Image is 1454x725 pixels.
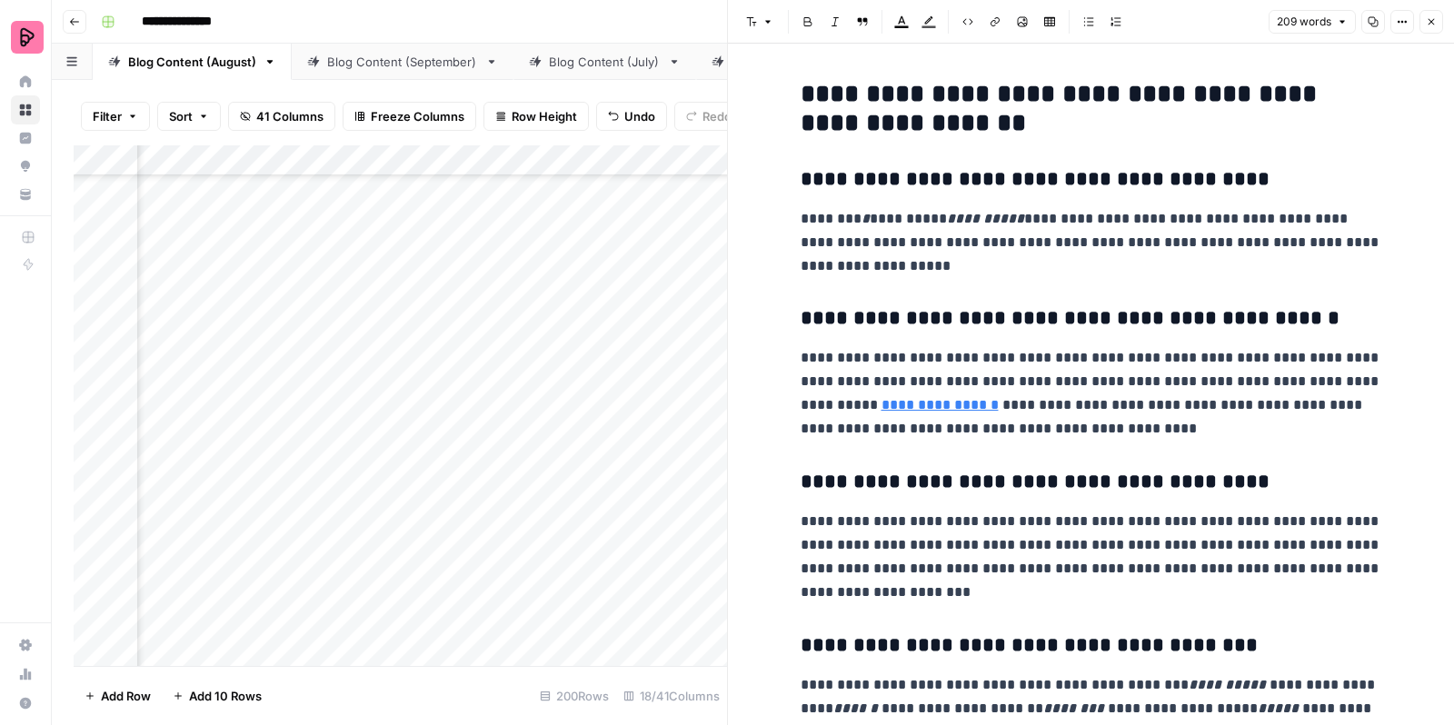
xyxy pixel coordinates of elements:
span: Row Height [512,107,577,125]
span: Filter [93,107,122,125]
button: 41 Columns [228,102,335,131]
img: Preply Logo [11,21,44,54]
button: Redo [674,102,743,131]
a: Opportunities [11,152,40,181]
div: Blog Content (July) [549,53,661,71]
span: Freeze Columns [371,107,464,125]
button: Sort [157,102,221,131]
button: Workspace: Preply [11,15,40,60]
span: Add Row [101,687,151,705]
a: Your Data [11,180,40,209]
span: Redo [702,107,732,125]
a: Blog Content (April) [696,44,880,80]
button: Undo [596,102,667,131]
a: Home [11,67,40,96]
span: 41 Columns [256,107,324,125]
a: Blog Content (September) [292,44,513,80]
button: Row Height [483,102,589,131]
a: Browse [11,95,40,124]
button: Add 10 Rows [162,681,273,710]
a: Insights [11,124,40,153]
span: Add 10 Rows [189,687,262,705]
a: Usage [11,660,40,689]
button: Help + Support [11,689,40,718]
div: 200 Rows [533,681,616,710]
div: Blog Content (August) [128,53,256,71]
button: Freeze Columns [343,102,476,131]
a: Blog Content (August) [93,44,292,80]
span: Undo [624,107,655,125]
span: Sort [169,107,193,125]
a: Blog Content (July) [513,44,696,80]
button: Add Row [74,681,162,710]
a: Settings [11,631,40,660]
div: 18/41 Columns [616,681,727,710]
button: Filter [81,102,150,131]
div: Blog Content (September) [327,53,478,71]
button: 209 words [1269,10,1356,34]
span: 209 words [1277,14,1331,30]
